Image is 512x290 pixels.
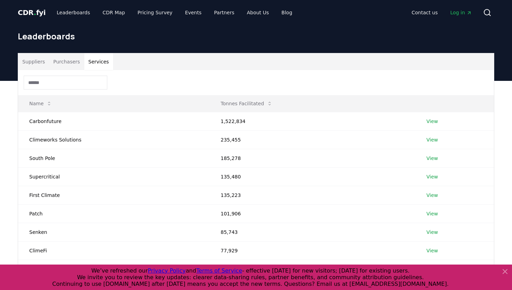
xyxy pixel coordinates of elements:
td: Patch [18,204,209,223]
a: About Us [241,6,274,19]
span: CDR fyi [18,8,46,17]
td: 101,906 [209,204,415,223]
td: 85,743 [209,223,415,241]
span: Log in [450,9,472,16]
a: View [426,192,438,199]
button: Suppliers [18,53,49,70]
td: Senken [18,223,209,241]
button: Tonnes Facilitated [215,97,278,110]
td: ClimeFi [18,241,209,260]
a: View [426,173,438,180]
a: Leaderboards [51,6,96,19]
td: 54,241 [209,260,415,278]
td: 235,455 [209,130,415,149]
td: 1,522,834 [209,112,415,130]
td: South Pole [18,149,209,167]
a: Events [179,6,207,19]
a: Partners [209,6,240,19]
td: Accend [18,260,209,278]
td: 135,223 [209,186,415,204]
td: First Climate [18,186,209,204]
a: View [426,229,438,236]
a: Contact us [406,6,443,19]
span: . [34,8,36,17]
a: Blog [276,6,298,19]
nav: Main [406,6,478,19]
a: CDR.fyi [18,8,46,17]
td: Climeworks Solutions [18,130,209,149]
td: 77,929 [209,241,415,260]
a: View [426,136,438,143]
a: View [426,247,438,254]
td: 135,480 [209,167,415,186]
td: 185,278 [209,149,415,167]
nav: Main [51,6,298,19]
a: View [426,118,438,125]
a: Pricing Survey [132,6,178,19]
button: Name [24,97,57,110]
td: Carbonfuture [18,112,209,130]
button: Services [84,53,113,70]
h1: Leaderboards [18,31,494,42]
a: Log in [445,6,478,19]
a: View [426,155,438,162]
td: Supercritical [18,167,209,186]
a: CDR Map [97,6,131,19]
a: View [426,210,438,217]
button: Purchasers [49,53,84,70]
